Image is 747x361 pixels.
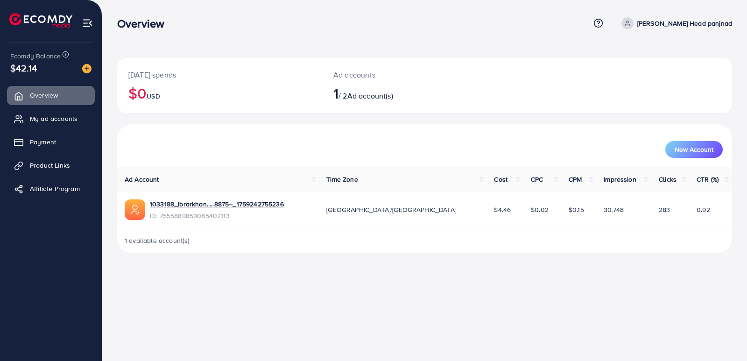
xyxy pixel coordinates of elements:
a: Payment [7,133,95,151]
p: Ad accounts [333,69,465,80]
a: Affiliate Program [7,179,95,198]
span: Ecomdy Balance [10,51,61,61]
a: My ad accounts [7,109,95,128]
span: Cost [494,175,507,184]
span: CPM [569,175,582,184]
span: Impression [604,175,636,184]
span: 1 [333,82,338,104]
h2: / 2 [333,84,465,102]
p: [PERSON_NAME] Head panjnad [637,18,732,29]
p: [DATE] spends [128,69,311,80]
img: ic-ads-acc.e4c84228.svg [125,199,145,220]
span: $42.14 [10,61,37,75]
img: image [82,64,92,73]
span: 0.92 [697,205,710,214]
span: $0.15 [569,205,584,214]
span: 30,748 [604,205,624,214]
span: Affiliate Program [30,184,80,193]
a: Overview [7,86,95,105]
span: $0.02 [531,205,549,214]
span: Time Zone [326,175,358,184]
iframe: Chat [707,319,740,354]
span: CPC [531,175,543,184]
span: My ad accounts [30,114,78,123]
h2: $0 [128,84,311,102]
a: Product Links [7,156,95,175]
span: CTR (%) [697,175,719,184]
span: [GEOGRAPHIC_DATA]/[GEOGRAPHIC_DATA] [326,205,456,214]
h3: Overview [117,17,172,30]
span: Product Links [30,161,70,170]
span: Ad Account [125,175,159,184]
span: Clicks [659,175,677,184]
span: Payment [30,137,56,147]
span: 283 [659,205,670,214]
a: 1033188_ibrarkhan.....8875--_1759242755236 [150,199,284,209]
img: logo [9,13,72,28]
span: 1 available account(s) [125,236,190,245]
a: [PERSON_NAME] Head panjnad [618,17,732,29]
span: New Account [675,146,713,153]
span: Ad account(s) [347,91,393,101]
span: USD [147,92,160,101]
span: ID: 7555889859085402113 [150,211,284,220]
button: New Account [665,141,723,158]
span: Overview [30,91,58,100]
img: menu [82,18,93,28]
span: $4.46 [494,205,511,214]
